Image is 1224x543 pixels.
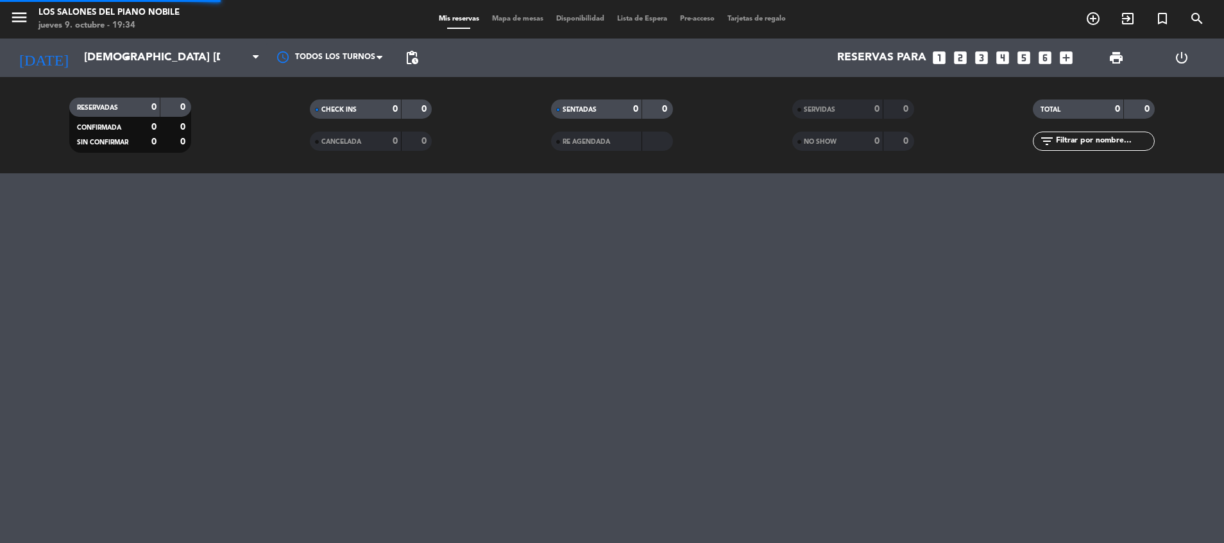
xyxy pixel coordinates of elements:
[1109,50,1124,65] span: print
[180,103,188,112] strong: 0
[1076,8,1110,30] span: RESERVAR MESA
[903,137,911,146] strong: 0
[1174,50,1189,65] i: power_settings_new
[421,137,429,146] strong: 0
[1180,8,1214,30] span: BUSCAR
[563,107,597,113] span: SENTADAS
[77,125,121,131] span: CONFIRMADA
[633,105,638,114] strong: 0
[874,137,880,146] strong: 0
[874,105,880,114] strong: 0
[1155,11,1170,26] i: turned_in_not
[1085,11,1101,26] i: add_circle_outline
[1041,107,1060,113] span: TOTAL
[804,139,837,145] span: NO SHOW
[1145,8,1180,30] span: Reserva especial
[151,137,157,146] strong: 0
[393,105,398,114] strong: 0
[931,49,948,66] i: looks_one
[952,49,969,66] i: looks_two
[1120,11,1135,26] i: exit_to_app
[1110,8,1145,30] span: WALK IN
[119,50,135,65] i: arrow_drop_down
[421,105,429,114] strong: 0
[10,8,29,27] i: menu
[404,50,420,65] span: pending_actions
[973,49,990,66] i: looks_3
[432,15,486,22] span: Mis reservas
[1058,49,1075,66] i: add_box
[721,15,792,22] span: Tarjetas de regalo
[662,105,670,114] strong: 0
[1055,134,1154,148] input: Filtrar por nombre...
[563,139,610,145] span: RE AGENDADA
[611,15,674,22] span: Lista de Espera
[1149,39,1214,77] div: LOG OUT
[180,137,188,146] strong: 0
[180,123,188,132] strong: 0
[1115,105,1120,114] strong: 0
[321,139,361,145] span: CANCELADA
[77,105,118,111] span: RESERVADAS
[837,51,926,64] span: Reservas para
[10,8,29,31] button: menu
[10,44,78,72] i: [DATE]
[38,19,180,32] div: jueves 9. octubre - 19:34
[1189,11,1205,26] i: search
[903,105,911,114] strong: 0
[1016,49,1032,66] i: looks_5
[393,137,398,146] strong: 0
[1037,49,1053,66] i: looks_6
[486,15,550,22] span: Mapa de mesas
[151,103,157,112] strong: 0
[1144,105,1152,114] strong: 0
[674,15,721,22] span: Pre-acceso
[151,123,157,132] strong: 0
[550,15,611,22] span: Disponibilidad
[994,49,1011,66] i: looks_4
[77,139,128,146] span: SIN CONFIRMAR
[1039,134,1055,149] i: filter_list
[804,107,835,113] span: SERVIDAS
[321,107,357,113] span: CHECK INS
[38,6,180,19] div: Los Salones del Piano Nobile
